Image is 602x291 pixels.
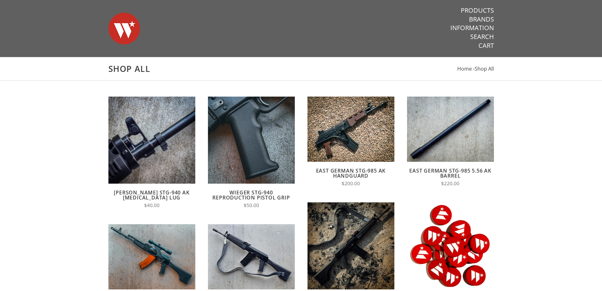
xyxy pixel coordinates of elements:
a: Shop All [475,65,494,72]
img: Wieger STG-940 Reproduction Pistol Grip [208,97,295,184]
a: [PERSON_NAME] STG-940 AK [MEDICAL_DATA] Lug [114,189,189,201]
img: Wieger STG-940 AK Bayonet Lug [108,97,195,184]
h1: Shop All [108,64,494,74]
span: $220.00 [441,180,459,187]
img: Wieger STG-940 Reproduction Polymer Stock [208,224,295,289]
span: $40.00 [144,202,160,209]
img: East German STG-985 AK Handguard [307,97,394,162]
span: $200.00 [342,180,360,187]
a: Cart [478,41,494,50]
a: East German STG-985 AK Handguard [316,167,386,179]
a: Home [457,65,472,72]
img: East German AK-74 Prototype Furniture [108,224,195,289]
img: East German STG-985 5.56 AK Barrel [407,97,494,162]
a: Products [461,6,494,15]
a: East German STG-985 5.56 AK Barrel [409,167,491,179]
a: Search [470,33,494,41]
li: › [473,65,494,73]
img: Warsaw Wood Co. Patch [407,202,494,289]
a: Wieger STG-940 Reproduction Pistol Grip [212,189,290,201]
img: Wieger STG-940 Reproduction Furniture Kit [307,202,394,289]
a: Information [450,24,494,32]
img: Warsaw Wood Co. [108,6,140,51]
span: $50.00 [244,202,259,209]
a: Brands [469,15,494,23]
